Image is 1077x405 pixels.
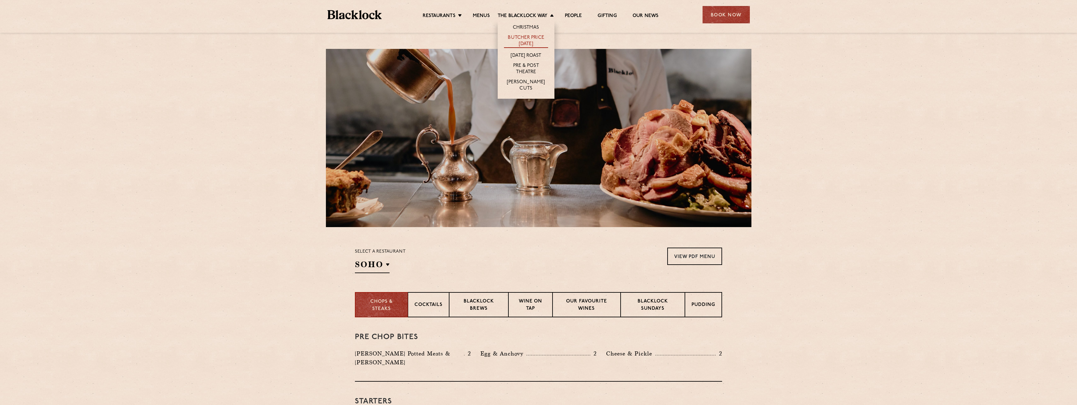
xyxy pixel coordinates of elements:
[716,349,722,358] p: 2
[511,53,541,60] a: [DATE] Roast
[633,13,659,20] a: Our News
[355,333,722,341] h3: Pre Chop Bites
[692,302,715,309] p: Pudding
[513,25,539,32] a: Christmas
[667,248,722,265] a: View PDF Menu
[559,298,614,313] p: Our favourite wines
[590,349,597,358] p: 2
[504,35,548,48] a: Butcher Price [DATE]
[498,13,547,20] a: The Blacklock Way
[355,349,464,367] p: [PERSON_NAME] Potted Meats & [PERSON_NAME]
[480,349,526,358] p: Egg & Anchovy
[456,298,502,313] p: Blacklock Brews
[703,6,750,23] div: Book Now
[598,13,617,20] a: Gifting
[606,349,655,358] p: Cheese & Pickle
[423,13,455,20] a: Restaurants
[565,13,582,20] a: People
[355,248,406,256] p: Select a restaurant
[465,349,471,358] p: 2
[515,298,546,313] p: Wine on Tap
[504,79,548,92] a: [PERSON_NAME] Cuts
[414,302,443,309] p: Cocktails
[327,10,382,19] img: BL_Textured_Logo-footer-cropped.svg
[627,298,678,313] p: Blacklock Sundays
[355,259,390,273] h2: SOHO
[504,63,548,76] a: Pre & Post Theatre
[362,298,401,313] p: Chops & Steaks
[473,13,490,20] a: Menus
